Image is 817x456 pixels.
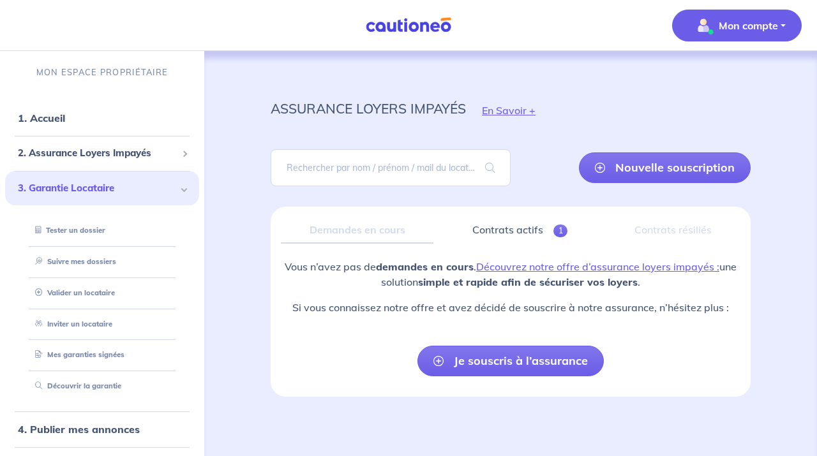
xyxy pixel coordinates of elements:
div: Inviter un locataire [20,314,184,335]
a: Inviter un locataire [30,320,112,328]
a: Découvrez notre offre d’assurance loyers impayés : [476,260,719,273]
p: MON ESPACE PROPRIÉTAIRE [36,66,168,78]
a: Mes garanties signées [30,350,124,359]
span: 2. Assurance Loyers Impayés [18,146,177,161]
a: Nouvelle souscription [579,152,751,183]
a: 1. Accueil [18,112,65,124]
div: Découvrir la garantie [20,376,184,397]
a: Découvrir la garantie [30,381,121,390]
div: Tester un dossier [20,220,184,241]
strong: simple et rapide afin de sécuriser vos loyers [418,276,638,288]
div: 3. Garantie Locataire [5,171,199,206]
div: Valider un locataire [20,283,184,304]
img: Cautioneo [361,17,456,33]
p: Vous n’avez pas de . une solution . [281,259,740,290]
button: En Savoir + [466,92,551,129]
div: Mes garanties signées [20,344,184,365]
span: 1 [553,224,568,237]
p: assurance loyers impayés [271,97,466,120]
p: Mon compte [719,18,778,33]
div: 4. Publier mes annonces [5,416,199,442]
span: search [470,150,511,186]
a: Tester un dossier [30,226,105,235]
button: illu_account_valid_menu.svgMon compte [672,10,802,41]
span: 3. Garantie Locataire [18,181,177,196]
div: 2. Assurance Loyers Impayés [5,141,199,166]
img: illu_account_valid_menu.svg [693,15,714,36]
div: 1. Accueil [5,105,199,131]
p: Si vous connaissez notre offre et avez décidé de souscrire à notre assurance, n’hésitez plus : [281,300,740,315]
div: Suivre mes dossiers [20,251,184,272]
input: Rechercher par nom / prénom / mail du locataire [271,149,511,186]
strong: demandes en cours [376,260,474,273]
a: Je souscris à l’assurance [417,346,604,376]
a: Contrats actifs1 [444,217,596,244]
a: Suivre mes dossiers [30,257,116,266]
a: Valider un locataire [30,288,115,297]
a: 4. Publier mes annonces [18,423,140,436]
